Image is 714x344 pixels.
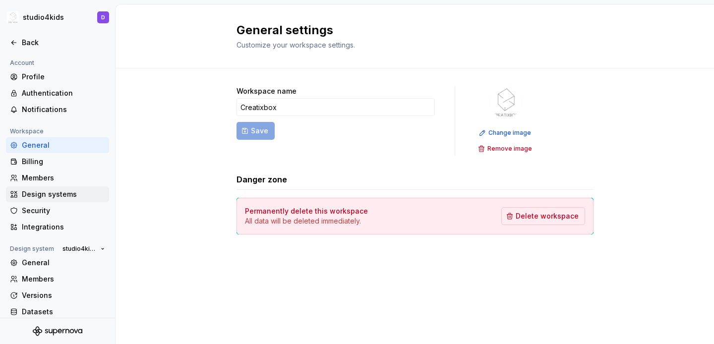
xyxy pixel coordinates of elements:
[237,173,287,185] h3: Danger zone
[237,86,297,96] label: Workspace name
[62,245,97,253] span: studio4kids
[6,102,109,117] a: Notifications
[6,69,109,85] a: Profile
[516,211,579,221] span: Delete workspace
[6,35,109,51] a: Back
[7,11,19,23] img: f1dd3a2a-5342-4756-bcfa-e9eec4c7fc0d.png
[6,125,48,137] div: Workspace
[501,207,585,225] button: Delete workspace
[22,88,105,98] div: Authentication
[6,170,109,186] a: Members
[22,274,105,284] div: Members
[245,206,368,216] h4: Permanently delete this workspace
[22,290,105,300] div: Versions
[476,126,535,140] button: Change image
[245,216,368,226] p: All data will be deleted immediately.
[475,142,536,156] button: Remove image
[101,13,105,21] div: D
[488,129,531,137] span: Change image
[33,326,82,336] svg: Supernova Logo
[22,140,105,150] div: General
[237,22,582,38] h2: General settings
[6,203,109,219] a: Security
[22,258,105,268] div: General
[22,72,105,82] div: Profile
[6,57,38,69] div: Account
[6,243,58,255] div: Design system
[22,189,105,199] div: Design systems
[6,255,109,271] a: General
[6,186,109,202] a: Design systems
[2,6,113,28] button: studio4kidsD
[487,145,532,153] span: Remove image
[22,206,105,216] div: Security
[22,173,105,183] div: Members
[6,154,109,170] a: Billing
[22,222,105,232] div: Integrations
[6,219,109,235] a: Integrations
[6,304,109,320] a: Datasets
[237,41,355,49] span: Customize your workspace settings.
[490,86,522,118] img: f1dd3a2a-5342-4756-bcfa-e9eec4c7fc0d.png
[23,12,64,22] div: studio4kids
[6,271,109,287] a: Members
[22,307,105,317] div: Datasets
[22,38,105,48] div: Back
[6,85,109,101] a: Authentication
[6,137,109,153] a: General
[22,157,105,167] div: Billing
[22,105,105,115] div: Notifications
[6,287,109,303] a: Versions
